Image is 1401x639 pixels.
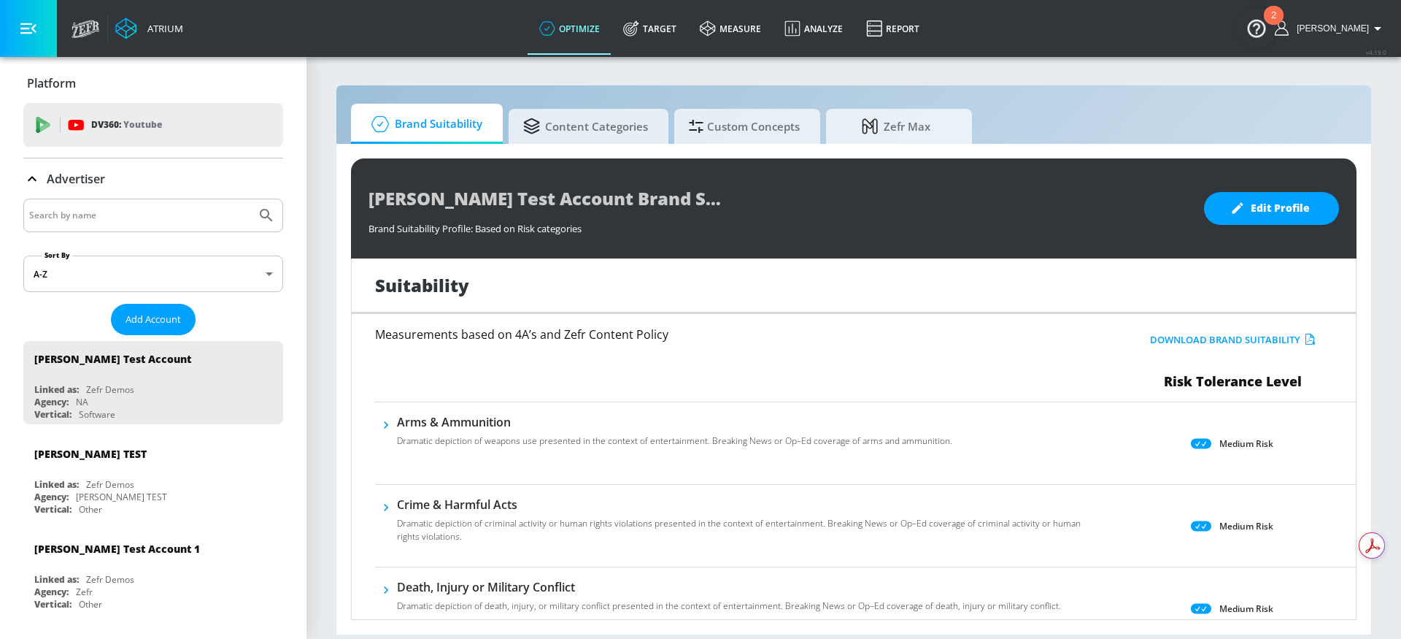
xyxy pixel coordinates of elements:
div: Arms & AmmunitionDramatic depiction of weapons use presented in the context of entertainment. Bre... [397,414,952,456]
div: Zefr Demos [86,478,134,491]
div: Agency: [34,586,69,598]
div: Atrium [142,22,183,35]
label: Sort By [42,250,73,260]
div: Vertical: [34,503,72,516]
div: Vertical: [34,408,72,421]
button: Edit Profile [1204,192,1339,225]
div: Platform [23,63,283,104]
a: Atrium [115,18,183,39]
span: Brand Suitability [366,107,482,142]
button: Download Brand Suitability [1146,329,1319,351]
a: optimize [528,2,611,55]
p: Dramatic depiction of death, injury, or military conflict presented in the context of entertainme... [397,600,1061,613]
a: Analyze [773,2,854,55]
div: Other [79,598,102,611]
span: Zefr Max [841,109,952,144]
div: DV360: Youtube [23,103,283,147]
div: Linked as: [34,573,79,586]
span: Custom Concepts [689,109,800,144]
span: login as: renata.fonseca@zefr.com [1291,23,1369,34]
h6: Crime & Harmful Acts [397,497,1089,513]
div: A-Z [23,256,283,292]
p: Advertiser [47,171,105,187]
p: Medium Risk [1219,519,1273,534]
div: Software [79,408,115,421]
div: Advertiser [23,158,283,199]
p: Dramatic depiction of criminal activity or human rights violations presented in the context of en... [397,517,1089,543]
div: Other [79,503,102,516]
p: Medium Risk [1219,601,1273,616]
div: [PERSON_NAME] TESTLinked as:Zefr DemosAgency:[PERSON_NAME] TESTVertical:Other [23,436,283,519]
div: Linked as: [34,383,79,396]
div: [PERSON_NAME] Test AccountLinked as:Zefr DemosAgency:NAVertical:Software [23,341,283,424]
button: [PERSON_NAME] [1275,20,1386,37]
span: Add Account [126,311,181,328]
h1: Suitability [375,273,469,297]
div: Zefr Demos [86,383,134,396]
div: Zefr [76,586,93,598]
div: [PERSON_NAME] Test Account [34,352,191,366]
span: Risk Tolerance Level [1164,372,1302,390]
div: Vertical: [34,598,72,611]
h6: Arms & Ammunition [397,414,952,430]
a: Target [611,2,688,55]
span: Content Categories [523,109,648,144]
div: NA [76,396,88,408]
div: Brand Suitability Profile: Based on Risk categories [368,215,1189,235]
p: Platform [27,75,76,91]
a: Report [854,2,931,55]
p: DV360: [91,117,162,133]
span: v 4.19.0 [1366,48,1386,56]
button: Open Resource Center, 2 new notifications [1236,7,1277,48]
p: Youtube [123,117,162,132]
input: Search by name [29,206,250,225]
h6: Death, Injury or Military Conflict [397,579,1061,595]
p: Dramatic depiction of weapons use presented in the context of entertainment. Breaking News or Op–... [397,435,952,448]
p: Medium Risk [1219,436,1273,451]
div: Crime & Harmful ActsDramatic depiction of criminal activity or human rights violations presented ... [397,497,1089,552]
div: [PERSON_NAME] TEST [76,491,167,503]
button: Add Account [111,304,196,335]
div: [PERSON_NAME] Test Account 1Linked as:Zefr DemosAgency:ZefrVertical:Other [23,531,283,614]
div: Agency: [34,491,69,503]
div: Linked as: [34,478,79,491]
div: Death, Injury or Military ConflictDramatic depiction of death, injury, or military conflict prese... [397,579,1061,621]
div: [PERSON_NAME] Test Account 1 [34,542,200,556]
h6: Measurements based on 4A’s and Zefr Content Policy [375,329,1029,340]
div: Agency: [34,396,69,408]
a: measure [688,2,773,55]
span: Edit Profile [1233,199,1310,218]
div: [PERSON_NAME] TEST [34,447,147,461]
div: 2 [1271,15,1276,34]
div: Zefr Demos [86,573,134,586]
